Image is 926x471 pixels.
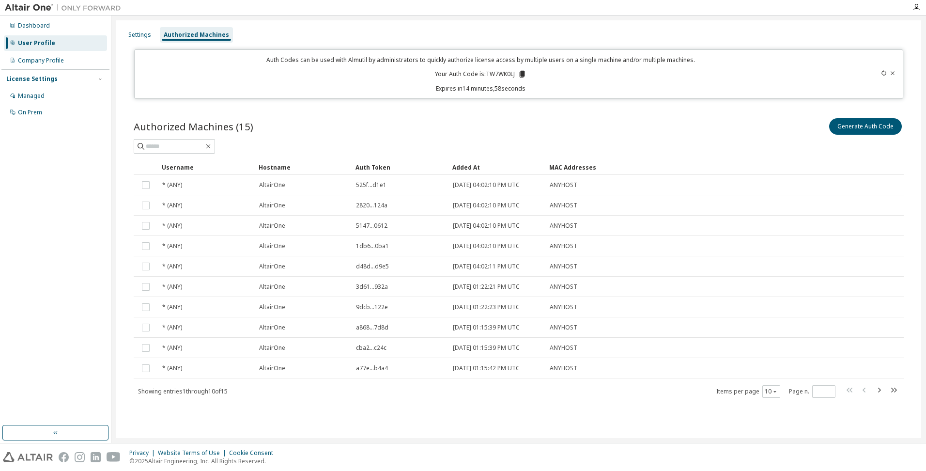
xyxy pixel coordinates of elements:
span: [DATE] 04:02:10 PM UTC [453,242,520,250]
div: Auth Token [355,159,445,175]
p: Auth Codes can be used with Almutil by administrators to quickly authorize license access by mult... [140,56,822,64]
span: [DATE] 01:22:23 PM UTC [453,303,520,311]
div: Authorized Machines [164,31,229,39]
div: Privacy [129,449,158,457]
span: * (ANY) [162,242,182,250]
span: * (ANY) [162,222,182,230]
div: On Prem [18,109,42,116]
span: 2820...124a [356,202,387,209]
span: AltairOne [259,222,285,230]
span: ANYHOST [550,181,577,189]
p: Your Auth Code is: TW7WK0LJ [435,70,526,78]
span: AltairOne [259,344,285,352]
span: [DATE] 04:02:10 PM UTC [453,202,520,209]
span: AltairOne [259,324,285,331]
span: [DATE] 04:02:11 PM UTC [453,263,520,270]
div: License Settings [6,75,58,83]
span: * (ANY) [162,263,182,270]
span: ANYHOST [550,263,577,270]
span: d48d...d9e5 [356,263,389,270]
span: [DATE] 04:02:10 PM UTC [453,181,520,189]
div: MAC Addresses [549,159,805,175]
span: ANYHOST [550,222,577,230]
div: Managed [18,92,45,100]
button: Generate Auth Code [829,118,902,135]
span: Page n. [789,385,835,398]
span: ANYHOST [550,324,577,331]
button: 10 [765,388,778,395]
div: Settings [128,31,151,39]
span: AltairOne [259,364,285,372]
div: Added At [452,159,541,175]
div: Hostname [259,159,348,175]
span: * (ANY) [162,303,182,311]
span: [DATE] 01:15:42 PM UTC [453,364,520,372]
img: facebook.svg [59,452,69,462]
span: [DATE] 01:22:21 PM UTC [453,283,520,291]
span: 1db6...0ba1 [356,242,389,250]
span: 9dcb...122e [356,303,388,311]
span: ANYHOST [550,364,577,372]
span: Authorized Machines (15) [134,120,253,133]
span: cba2...c24c [356,344,386,352]
span: ANYHOST [550,283,577,291]
p: Expires in 14 minutes, 58 seconds [140,84,822,93]
span: AltairOne [259,242,285,250]
span: ANYHOST [550,303,577,311]
p: © 2025 Altair Engineering, Inc. All Rights Reserved. [129,457,279,465]
img: instagram.svg [75,452,85,462]
span: a77e...b4a4 [356,364,388,372]
span: ANYHOST [550,344,577,352]
div: User Profile [18,39,55,47]
img: linkedin.svg [91,452,101,462]
span: 525f...d1e1 [356,181,386,189]
span: * (ANY) [162,202,182,209]
span: [DATE] 04:02:10 PM UTC [453,222,520,230]
span: 3d61...932a [356,283,388,291]
span: * (ANY) [162,181,182,189]
span: * (ANY) [162,364,182,372]
span: Items per page [716,385,780,398]
img: altair_logo.svg [3,452,53,462]
span: * (ANY) [162,283,182,291]
div: Cookie Consent [229,449,279,457]
span: * (ANY) [162,324,182,331]
span: AltairOne [259,263,285,270]
span: [DATE] 01:15:39 PM UTC [453,324,520,331]
span: AltairOne [259,283,285,291]
div: Website Terms of Use [158,449,229,457]
span: Showing entries 1 through 10 of 15 [138,387,228,395]
span: * (ANY) [162,344,182,352]
span: ANYHOST [550,202,577,209]
span: AltairOne [259,303,285,311]
span: AltairOne [259,202,285,209]
span: ANYHOST [550,242,577,250]
span: [DATE] 01:15:39 PM UTC [453,344,520,352]
span: 5147...0612 [356,222,387,230]
span: a868...7d8d [356,324,388,331]
div: Dashboard [18,22,50,30]
div: Company Profile [18,57,64,64]
span: AltairOne [259,181,285,189]
img: youtube.svg [107,452,121,462]
div: Username [162,159,251,175]
img: Altair One [5,3,126,13]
